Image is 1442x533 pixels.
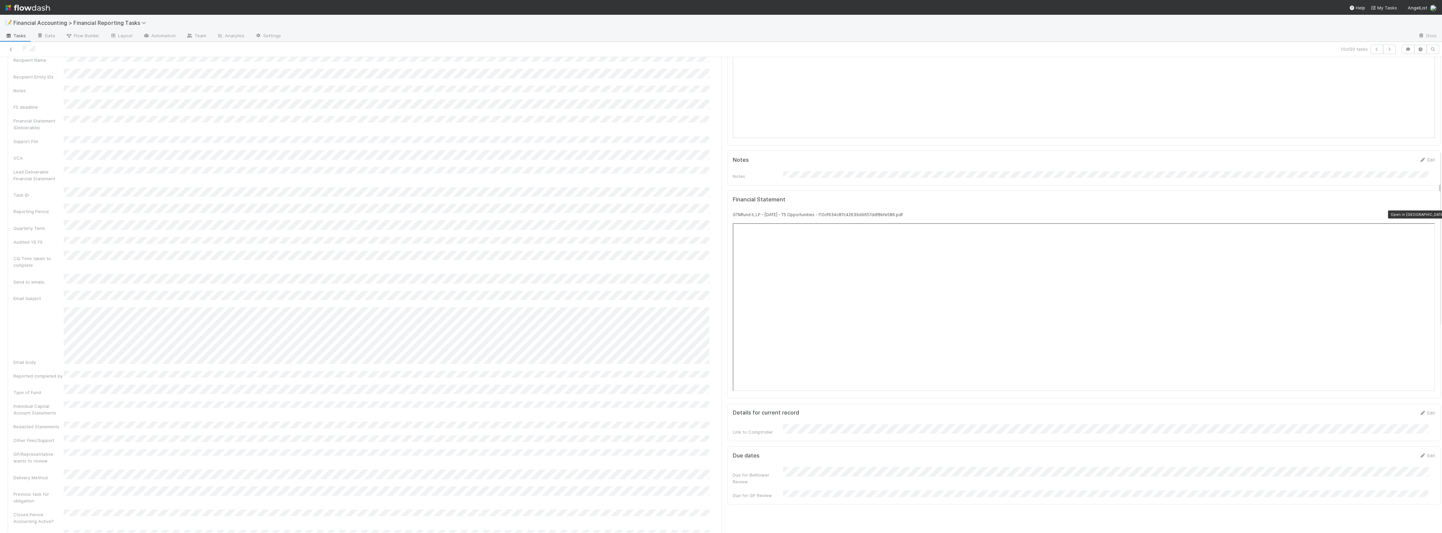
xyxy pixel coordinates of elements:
[13,255,64,269] div: CQ Time taken to complete
[733,173,783,180] div: Notes
[733,196,785,203] h5: Financial Statement
[733,212,903,217] small: GTMfund II, LP - [DATE] - T5 Opportunities - f10cf634c87c42639d9657ddf8bfe586.pdf
[733,452,760,459] h5: Due dates
[66,32,99,39] span: Flow Builder
[13,208,64,215] div: Reporting Period
[13,451,64,464] div: GP/Representative wants to review
[181,31,212,42] a: Team
[13,239,64,245] div: Audited YE FS
[1341,46,1368,52] span: 10 of 20 tasks
[13,138,64,145] div: Support File
[212,31,250,42] a: Analytics
[13,491,64,504] div: Previous task for obligation
[32,31,60,42] a: Data
[13,192,64,198] div: Task ID
[60,31,105,42] a: Flow Builder
[13,359,64,366] div: Email body
[13,117,64,131] div: Financial Statement (Deliverable)
[1419,157,1435,162] a: Edit
[13,511,64,525] div: Closed Period Accounting Active?
[733,472,783,485] div: Due for Belltower Review
[1371,4,1397,11] a: My Tasks
[1371,5,1397,10] span: My Tasks
[13,279,64,285] div: Send to emails
[733,157,749,163] h5: Notes
[138,31,181,42] a: Automation
[13,403,64,416] div: Individual Capital Account Statements
[733,429,783,435] div: Link to Comptroller
[250,31,286,42] a: Settings
[13,168,64,182] div: Lead Deliverable Financial Statement
[105,31,138,42] a: Layout
[5,2,50,13] img: logo-inverted-e16ddd16eac7371096b0.svg
[13,87,64,94] div: Notes
[13,155,64,161] div: VCA
[13,373,64,379] div: Reported completed by
[1430,5,1437,11] img: avatar_8d06466b-a936-4205-8f52-b0cc03e2a179.png
[5,20,12,26] span: 📝
[13,437,64,444] div: Other Files/Support
[1419,410,1435,416] a: Edit
[13,19,150,26] span: Financial Accounting > Financial Reporting Tasks
[1349,4,1365,11] div: Help
[1413,31,1442,42] a: Docs
[13,389,64,396] div: Type of Fund
[13,104,64,110] div: FS deadline
[13,57,64,63] div: Recipient Name
[13,74,64,80] div: Recipient Entity IDs
[13,225,64,232] div: Quarterly Term
[13,423,64,430] div: Redacted Statements
[1408,5,1427,10] span: AngelList
[13,295,64,302] div: Email Subject
[733,492,783,499] div: Due for GP Review
[733,409,799,416] h5: Details for current record
[1419,453,1435,458] a: Edit
[5,32,26,39] span: Tasks
[13,474,64,481] div: Delivery Method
